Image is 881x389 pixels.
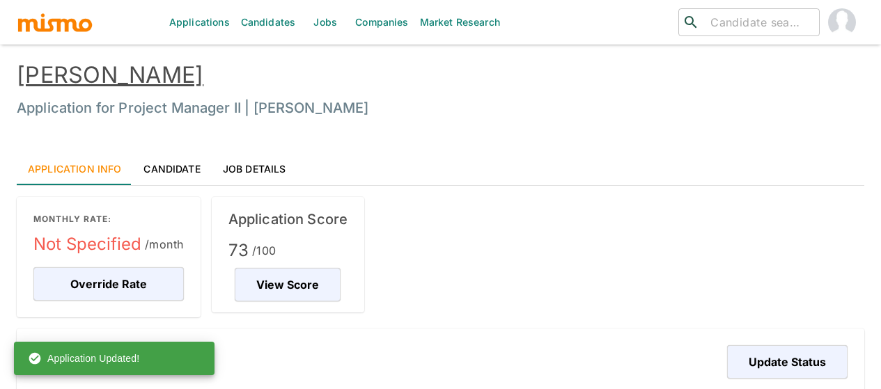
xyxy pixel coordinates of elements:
h6: Application Score [228,208,348,230]
p: MONTHLY RATE: [33,214,184,225]
h6: Application for Project Manager II | [PERSON_NAME] [17,97,864,119]
button: View Score [235,268,341,301]
button: Override Rate [33,267,184,301]
a: Application Info [17,152,132,185]
a: Job Details [212,152,297,185]
span: /100 [252,241,276,260]
img: Maia Reyes [828,8,856,36]
img: logo [17,12,93,33]
input: Candidate search [705,13,813,32]
span: Not Specified [33,233,184,255]
a: [PERSON_NAME] [17,61,203,88]
span: /month [145,235,184,254]
span: 73 [228,239,348,262]
a: Candidate [132,152,211,185]
div: Application Updated! [28,346,139,371]
button: Update Status [727,345,848,379]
